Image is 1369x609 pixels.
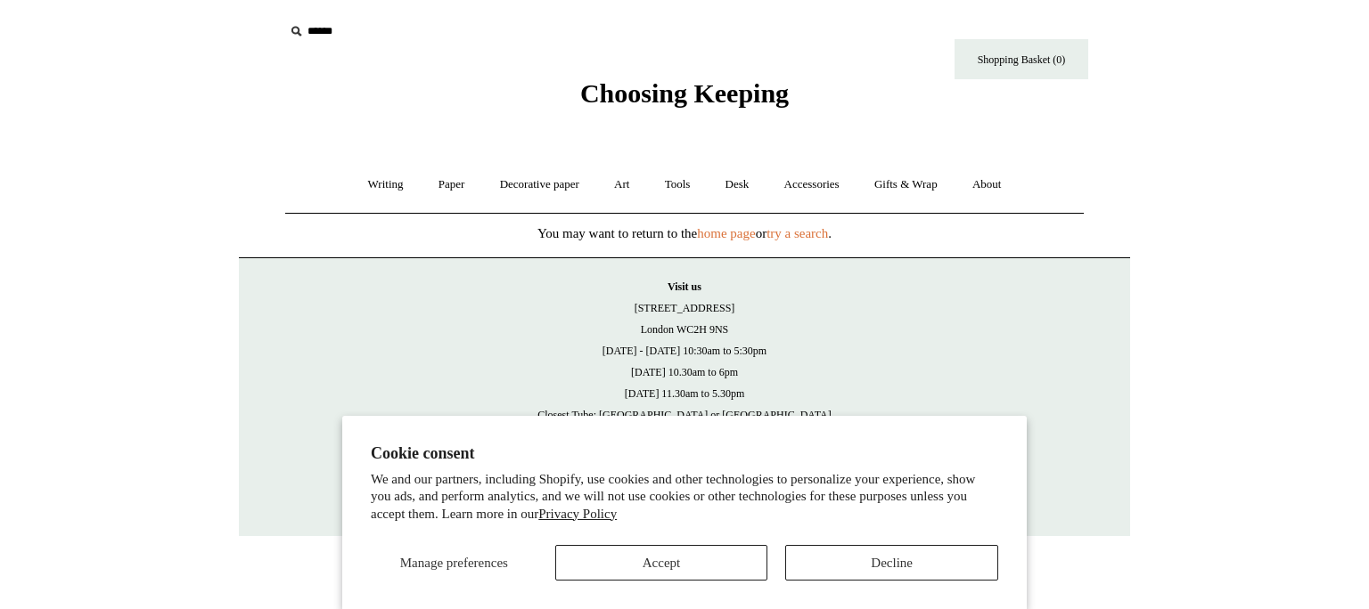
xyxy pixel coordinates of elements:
[668,280,701,293] strong: Visit us
[956,161,1018,208] a: About
[649,161,707,208] a: Tools
[766,226,828,240] a: try a search
[785,545,998,581] button: Decline
[422,161,481,208] a: Paper
[697,226,755,240] a: home page
[239,223,1130,244] p: You may want to return to the or .
[709,161,766,208] a: Desk
[371,444,998,463] h2: Cookie consent
[580,78,789,108] span: Choosing Keeping
[538,507,617,521] a: Privacy Policy
[858,161,954,208] a: Gifts & Wrap
[257,276,1112,426] p: [STREET_ADDRESS] London WC2H 9NS [DATE] - [DATE] 10:30am to 5:30pm [DATE] 10.30am to 6pm [DATE] 1...
[555,545,768,581] button: Accept
[400,556,508,570] span: Manage preferences
[371,471,998,524] p: We and our partners, including Shopify, use cookies and other technologies to personalize your ex...
[580,93,789,105] a: Choosing Keeping
[371,545,537,581] button: Manage preferences
[768,161,856,208] a: Accessories
[598,161,645,208] a: Art
[484,161,595,208] a: Decorative paper
[352,161,420,208] a: Writing
[955,39,1088,79] a: Shopping Basket (0)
